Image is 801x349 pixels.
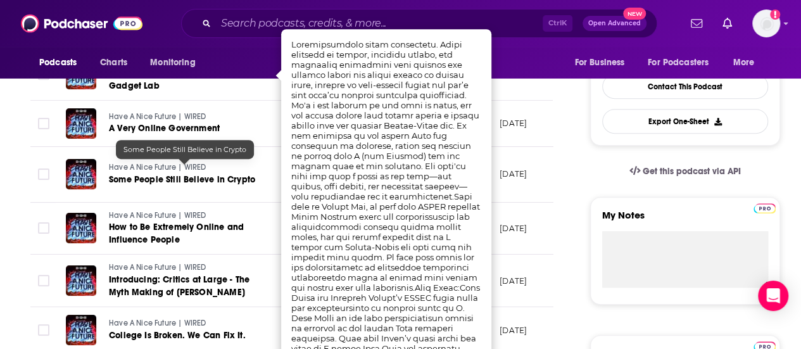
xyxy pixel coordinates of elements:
[640,51,727,75] button: open menu
[623,8,646,20] span: New
[752,10,780,37] span: Logged in as ShannonHennessey
[109,174,255,185] span: Some People Still Believe in Crypto
[109,210,261,222] a: Have A Nice Future | WIRED
[92,51,135,75] a: Charts
[109,222,244,245] span: How to Be Extremely Online and Influence People
[500,276,527,286] p: [DATE]
[141,51,211,75] button: open menu
[752,10,780,37] button: Show profile menu
[565,51,640,75] button: open menu
[583,16,646,31] button: Open AdvancedNew
[109,211,206,220] span: Have A Nice Future | WIRED
[109,67,261,92] a: Farewell [PERSON_NAME], Hello Gadget Lab
[752,10,780,37] img: User Profile
[500,325,527,336] p: [DATE]
[543,15,572,32] span: Ctrl K
[500,118,527,129] p: [DATE]
[109,274,249,298] span: Introducing: Critics at Large - The Myth Making of [PERSON_NAME]
[109,174,260,186] a: Some People Still Believe in Crypto
[602,109,768,134] button: Export One-Sheet
[38,68,49,80] span: Toggle select row
[181,9,657,38] div: Search podcasts, credits, & more...
[39,54,77,72] span: Podcasts
[30,51,93,75] button: open menu
[109,122,260,135] a: A Very Online Government
[109,274,261,299] a: Introducing: Critics at Large - The Myth Making of [PERSON_NAME]
[109,263,206,272] span: Have A Nice Future | WIRED
[770,10,780,20] svg: Add a profile image
[109,319,206,327] span: Have A Nice Future | WIRED
[109,111,260,123] a: Have A Nice Future | WIRED
[38,275,49,286] span: Toggle select row
[717,13,737,34] a: Show notifications dropdown
[109,162,260,174] a: Have A Nice Future | WIRED
[648,54,709,72] span: For Podcasters
[602,74,768,99] a: Contact This Podcast
[602,209,768,231] label: My Notes
[733,54,755,72] span: More
[123,145,246,154] span: Some People Still Believe in Crypto
[109,163,206,172] span: Have A Nice Future | WIRED
[38,118,49,129] span: Toggle select row
[216,13,543,34] input: Search podcasts, credits, & more...
[109,123,220,134] span: A Very Online Government
[758,281,788,311] div: Open Intercom Messenger
[109,221,261,246] a: How to Be Extremely Online and Influence People
[574,54,624,72] span: For Business
[100,54,127,72] span: Charts
[109,318,260,329] a: Have A Nice Future | WIRED
[38,222,49,234] span: Toggle select row
[754,203,776,213] img: Podchaser Pro
[109,68,243,91] span: Farewell [PERSON_NAME], Hello Gadget Lab
[38,324,49,336] span: Toggle select row
[150,54,195,72] span: Monitoring
[643,166,741,177] span: Get this podcast via API
[38,168,49,180] span: Toggle select row
[109,112,206,121] span: Have A Nice Future | WIRED
[500,223,527,234] p: [DATE]
[588,20,641,27] span: Open Advanced
[754,201,776,213] a: Pro website
[500,168,527,179] p: [DATE]
[109,330,246,341] span: College Is Broken. We Can Fix It.
[686,13,707,34] a: Show notifications dropdown
[109,262,261,274] a: Have A Nice Future | WIRED
[724,51,771,75] button: open menu
[619,156,751,187] a: Get this podcast via API
[21,11,142,35] img: Podchaser - Follow, Share and Rate Podcasts
[109,329,260,342] a: College Is Broken. We Can Fix It.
